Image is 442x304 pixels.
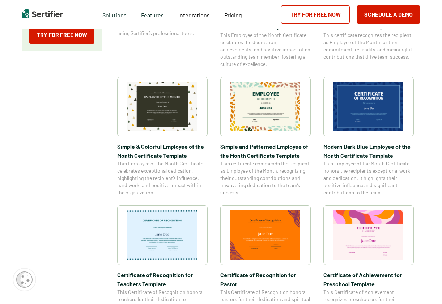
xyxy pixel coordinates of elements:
span: Pricing [224,12,242,18]
a: Try for Free Now [29,26,94,44]
span: Integrations [178,12,210,18]
span: This certificate recognizes the recipient as Employee of the Month for their commitment, reliabil... [323,31,414,60]
button: Schedule a Demo [357,5,420,24]
a: Try for Free Now [281,5,350,24]
img: Certificate of Recognition for Teachers Template [127,210,197,260]
span: Certificate of Achievement for Preschool Template [323,270,414,288]
img: Simple and Patterned Employee of the Month Certificate Template [230,82,301,131]
span: Certificate of Recognition for Pastor [220,270,311,288]
span: Simple & Colorful Employee of the Month Certificate Template [117,142,208,160]
a: Integrations [178,10,210,19]
span: This Employee of the Month Certificate celebrates the dedication, achievements, and positive impa... [220,31,311,68]
img: Sertifier | Digital Credentialing Platform [22,9,63,18]
img: Certificate of Achievement for Preschool Template [333,210,404,260]
span: Certificate of Recognition for Teachers Template [117,270,208,288]
a: Simple & Colorful Employee of the Month Certificate TemplateSimple & Colorful Employee of the Mon... [117,77,208,196]
span: Solutions [102,10,127,19]
img: Certificate of Recognition for Pastor [230,210,301,260]
span: Create a blank certificate effortlessly using Sertifier’s professional tools. [117,22,208,37]
img: Simple & Colorful Employee of the Month Certificate Template [127,82,197,131]
a: Simple and Patterned Employee of the Month Certificate TemplateSimple and Patterned Employee of t... [220,77,311,196]
span: Simple and Patterned Employee of the Month Certificate Template [220,142,311,160]
img: Cookie Popup Icon [16,271,33,288]
iframe: Chat Widget [406,269,442,304]
span: This Employee of the Month Certificate honors the recipient’s exceptional work and dedication. It... [323,160,414,196]
a: Modern Dark Blue Employee of the Month Certificate TemplateModern Dark Blue Employee of the Month... [323,77,414,196]
img: Modern Dark Blue Employee of the Month Certificate Template [333,82,404,131]
a: Pricing [224,10,242,19]
span: Modern Dark Blue Employee of the Month Certificate Template [323,142,414,160]
span: This Employee of the Month Certificate celebrates exceptional dedication, highlighting the recipi... [117,160,208,196]
span: Features [141,10,164,19]
span: This certificate commends the recipient as Employee of the Month, recognizing their outstanding c... [220,160,311,196]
